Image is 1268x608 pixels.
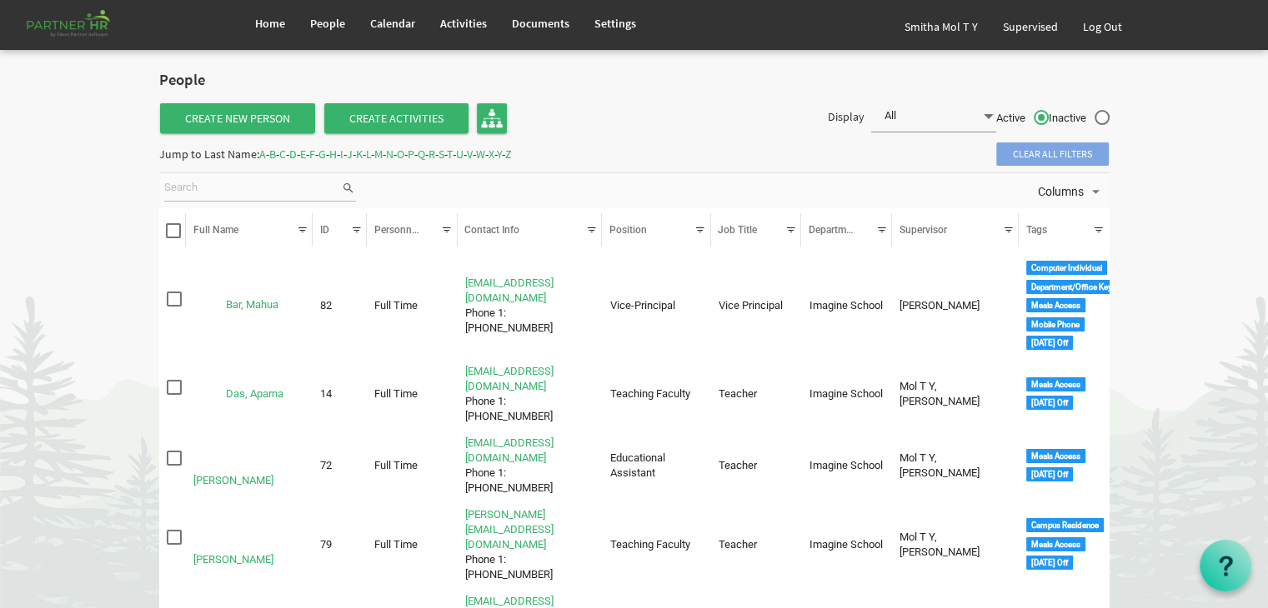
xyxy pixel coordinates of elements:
div: Department/Office Keys [1026,280,1121,294]
div: Meals Access [1026,537,1085,551]
span: Full Name [193,224,238,236]
span: T [447,147,453,162]
a: Log Out [1070,3,1135,50]
td: viceprincipal@imagineschools.in Phone 1: +918455884273 is template cell column header Contact Info [458,257,603,356]
span: H [329,147,337,162]
span: B [269,147,276,162]
span: search [341,179,356,197]
span: Job Title [718,224,757,236]
div: Mobile Phone [1026,317,1085,331]
span: Inactive [1049,111,1110,126]
img: Emp-d106ab57-77a4-460e-8e39-c3c217cc8641.png [193,443,223,473]
td: 72 column header ID [313,432,367,499]
img: org-chart.svg [481,107,503,129]
td: Das, Lisa is template cell column header Full Name [186,432,313,499]
div: [DATE] Off [1026,396,1073,410]
a: Create New Person [160,103,315,133]
td: Vice Principal column header Job Title [711,257,802,356]
td: lisadas@imagineschools.inPhone 1: +919692981119 is template cell column header Contact Info [458,432,603,499]
td: aparna@imagineschools.inPhone 1: +919668736179 is template cell column header Contact Info [458,361,603,427]
td: 79 column header ID [313,504,367,586]
td: Teaching Faculty column header Position [602,504,710,586]
a: Das, Aparna [226,387,283,400]
td: Full Time column header Personnel Type [367,257,458,356]
a: [EMAIL_ADDRESS][DOMAIN_NAME] [465,436,554,464]
span: I [340,147,343,162]
span: M [374,147,383,162]
td: Mol T Y, Smitha column header Supervisor [892,361,1019,427]
span: S [439,147,444,162]
span: Home [255,16,285,31]
td: Vice-Principal column header Position [602,257,710,356]
td: Teaching Faculty column header Position [602,361,710,427]
img: Emp-c187bc14-d8fd-4524-baee-553e9cfda99b.png [193,291,223,321]
div: Columns [1035,173,1107,208]
span: Position [609,224,647,236]
td: Full Time column header Personnel Type [367,432,458,499]
div: Computer Individual [1026,261,1107,275]
span: P [408,147,414,162]
a: Supervised [990,3,1070,50]
td: Das, Aparna is template cell column header Full Name [186,361,313,427]
div: Meals Access [1026,449,1085,463]
span: Clear all filters [996,142,1109,166]
a: [PERSON_NAME][EMAIL_ADDRESS][DOMAIN_NAME] [465,508,554,551]
span: Create Activities [324,103,469,133]
div: Meals Access [1026,298,1085,312]
td: 82 column header ID [313,257,367,356]
span: L [366,147,371,162]
span: E [300,147,306,162]
span: C [279,147,286,162]
td: <div class="tag label label-default">Meals Access</div> <div class="tag label label-default">Sund... [1019,432,1110,499]
span: O [397,147,404,162]
img: Emp-2633ee26-115b-439e-a7b8-ddb0d1dd37df.png [193,522,223,552]
input: Search [164,176,341,201]
div: Search [162,173,359,208]
span: U [456,147,464,162]
span: Personnel Type [374,224,444,236]
a: [PERSON_NAME] [193,553,273,566]
span: People [310,16,345,31]
div: Campus Residence [1026,518,1104,532]
td: Imagine School column header Departments [801,504,892,586]
span: ID [320,224,329,236]
span: Contact Info [464,224,519,236]
h2: People [159,72,297,89]
td: Teacher column header Job Title [711,504,802,586]
span: G [318,147,326,162]
td: checkbox [159,504,187,586]
span: Active [996,111,1049,126]
span: Settings [594,16,636,31]
span: Documents [512,16,569,31]
td: Teacher column header Job Title [711,361,802,427]
td: Mol T Y, Smitha column header Supervisor [892,504,1019,586]
span: Columns [1036,182,1085,202]
td: <div class="tag label label-default">Computer Individual</div> <div class="tag label label-defaul... [1019,257,1110,356]
span: Supervisor [899,224,946,236]
span: X [489,147,494,162]
span: Display [828,109,865,124]
td: Imagine School column header Departments [801,257,892,356]
td: Imagine School column header Departments [801,432,892,499]
span: Activities [440,16,487,31]
span: A [259,147,266,162]
span: F [309,147,315,162]
div: Jump to Last Name: - - - - - - - - - - - - - - - - - - - - - - - - - [159,141,512,167]
span: D [289,147,297,162]
td: checkbox [159,432,187,499]
span: Supervised [1003,19,1058,34]
td: Mol T Y, Smitha column header Supervisor [892,432,1019,499]
div: [DATE] Off [1026,467,1073,481]
span: Y [497,147,502,162]
a: [PERSON_NAME] [193,474,273,486]
td: <div class="tag label label-default">Campus Residence</div> <div class="tag label label-default">... [1019,504,1110,586]
span: N [386,147,393,162]
td: Nayak, Labanya Rekha column header Supervisor [892,257,1019,356]
span: Tags [1025,224,1046,236]
a: [EMAIL_ADDRESS][DOMAIN_NAME] [465,365,554,392]
span: R [429,147,435,162]
td: Educational Assistant column header Position [602,432,710,499]
div: Meals Access [1026,377,1085,391]
span: Calendar [370,16,415,31]
div: [DATE] Off [1026,556,1073,570]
